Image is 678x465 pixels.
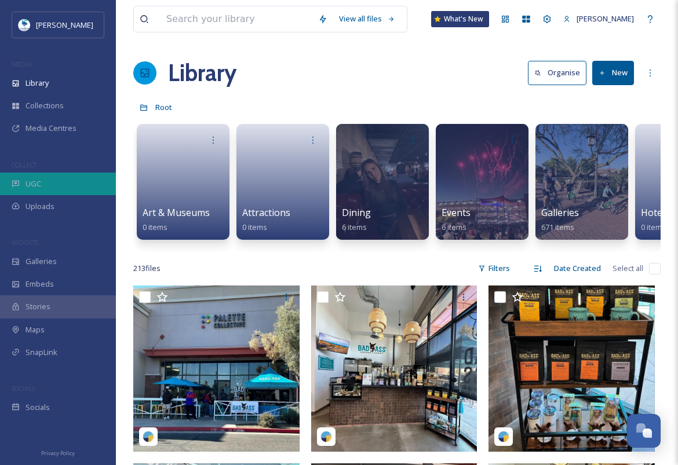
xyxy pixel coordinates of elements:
span: [PERSON_NAME] [36,20,93,30]
span: Select all [613,263,643,274]
a: Dining6 items [342,207,371,232]
span: MEDIA [12,60,32,68]
span: 0 items [143,222,167,232]
a: Privacy Policy [41,445,75,459]
a: Events6 items [442,207,471,232]
span: [PERSON_NAME] [577,13,634,24]
span: Hotels [641,206,669,219]
span: Attractions [242,206,290,219]
a: What's New [431,11,489,27]
a: Root [155,100,172,114]
span: Media Centres [25,123,76,134]
div: Filters [472,257,516,280]
span: Stories [25,301,50,312]
span: Maps [25,324,45,335]
span: Art & Museums [143,206,210,219]
a: [PERSON_NAME] [557,8,640,30]
a: Art & Museums0 items [143,207,210,232]
span: Uploads [25,201,54,212]
a: Hotels0 items [641,207,669,232]
span: Collections [25,100,64,111]
span: 6 items [442,222,466,232]
span: 213 file s [133,263,161,274]
span: COLLECT [12,160,37,169]
span: Socials [25,402,50,413]
span: SnapLink [25,347,57,358]
img: palettecollective-17954194952912671.jpeg [489,285,655,452]
img: palettecollective-17920733990928925.jpeg [311,285,477,452]
button: Organise [528,61,586,85]
button: New [592,61,634,85]
span: Events [442,206,471,219]
a: Galleries671 items [541,207,579,232]
span: 6 items [342,222,367,232]
span: Galleries [541,206,579,219]
a: View all files [333,8,401,30]
a: Attractions0 items [242,207,290,232]
span: 671 items [541,222,574,232]
img: palettecollective-17881540236216104.jpeg [133,285,300,452]
img: snapsea-logo.png [143,431,154,442]
span: Root [155,102,172,112]
input: Search your library [161,6,312,32]
img: snapsea-logo.png [320,431,332,442]
span: Galleries [25,256,57,267]
span: 0 items [242,222,267,232]
a: Organise [528,61,592,85]
div: Date Created [548,257,607,280]
span: UGC [25,178,41,189]
a: Library [168,56,236,90]
span: Embeds [25,279,54,290]
img: snapsea-logo.png [498,431,509,442]
span: SOCIALS [12,384,35,393]
img: download.jpeg [19,19,30,31]
span: WIDGETS [12,238,38,247]
span: Privacy Policy [41,449,75,457]
span: Dining [342,206,371,219]
span: Library [25,78,49,89]
span: 0 items [641,222,666,232]
button: Open Chat [627,414,661,448]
